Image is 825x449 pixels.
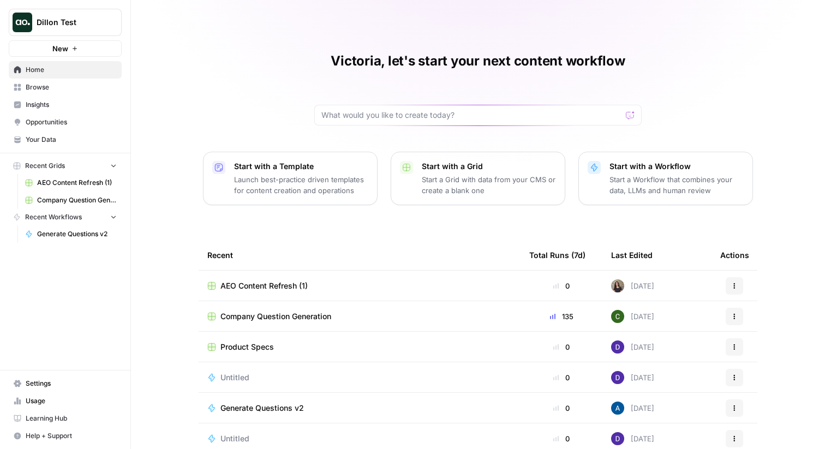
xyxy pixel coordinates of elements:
[220,433,249,444] span: Untitled
[611,310,654,323] div: [DATE]
[207,342,512,352] a: Product Specs
[611,340,654,354] div: [DATE]
[26,396,117,406] span: Usage
[9,375,122,392] a: Settings
[609,174,744,196] p: Start a Workflow that combines your data, LLMs and human review
[611,340,624,354] img: 6clbhjv5t98vtpq4yyt91utag0vy
[611,240,653,270] div: Last Edited
[611,371,624,384] img: 6clbhjv5t98vtpq4yyt91utag0vy
[26,117,117,127] span: Opportunities
[321,110,621,121] input: What would you like to create today?
[609,161,744,172] p: Start with a Workflow
[9,40,122,57] button: New
[26,135,117,145] span: Your Data
[37,17,103,28] span: Dillon Test
[720,240,749,270] div: Actions
[9,96,122,113] a: Insights
[37,229,117,239] span: Generate Questions v2
[207,403,512,414] a: Generate Questions v2
[529,433,594,444] div: 0
[422,174,556,196] p: Start a Grid with data from your CMS or create a blank one
[26,379,117,388] span: Settings
[529,403,594,414] div: 0
[26,65,117,75] span: Home
[20,191,122,209] a: Company Question Generation
[9,79,122,96] a: Browse
[203,152,378,205] button: Start with a TemplateLaunch best-practice driven templates for content creation and operations
[37,178,117,188] span: AEO Content Refresh (1)
[422,161,556,172] p: Start with a Grid
[9,427,122,445] button: Help + Support
[25,161,65,171] span: Recent Grids
[391,152,565,205] button: Start with a GridStart a Grid with data from your CMS or create a blank one
[20,174,122,191] a: AEO Content Refresh (1)
[26,414,117,423] span: Learning Hub
[207,372,512,383] a: Untitled
[611,279,624,292] img: n04lk3h3q0iujb8nvuuepb5yxxxi
[611,402,654,415] div: [DATE]
[25,212,82,222] span: Recent Workflows
[611,402,624,415] img: he81ibor8lsei4p3qvg4ugbvimgp
[9,209,122,225] button: Recent Workflows
[26,82,117,92] span: Browse
[529,240,585,270] div: Total Runs (7d)
[234,174,368,196] p: Launch best-practice driven templates for content creation and operations
[20,225,122,243] a: Generate Questions v2
[52,43,68,54] span: New
[220,342,274,352] span: Product Specs
[234,161,368,172] p: Start with a Template
[331,52,625,70] h1: Victoria, let's start your next content workflow
[207,280,512,291] a: AEO Content Refresh (1)
[220,372,249,383] span: Untitled
[207,311,512,322] a: Company Question Generation
[13,13,32,32] img: Dillon Test Logo
[611,432,624,445] img: 6clbhjv5t98vtpq4yyt91utag0vy
[529,311,594,322] div: 135
[578,152,753,205] button: Start with a WorkflowStart a Workflow that combines your data, LLMs and human review
[37,195,117,205] span: Company Question Generation
[611,371,654,384] div: [DATE]
[9,158,122,174] button: Recent Grids
[9,410,122,427] a: Learning Hub
[611,310,624,323] img: 14qrvic887bnlg6dzgoj39zarp80
[9,113,122,131] a: Opportunities
[611,432,654,445] div: [DATE]
[529,372,594,383] div: 0
[529,280,594,291] div: 0
[9,131,122,148] a: Your Data
[26,100,117,110] span: Insights
[220,280,308,291] span: AEO Content Refresh (1)
[26,431,117,441] span: Help + Support
[9,9,122,36] button: Workspace: Dillon Test
[9,61,122,79] a: Home
[9,392,122,410] a: Usage
[529,342,594,352] div: 0
[220,311,331,322] span: Company Question Generation
[220,403,304,414] span: Generate Questions v2
[207,433,512,444] a: Untitled
[207,240,512,270] div: Recent
[611,279,654,292] div: [DATE]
